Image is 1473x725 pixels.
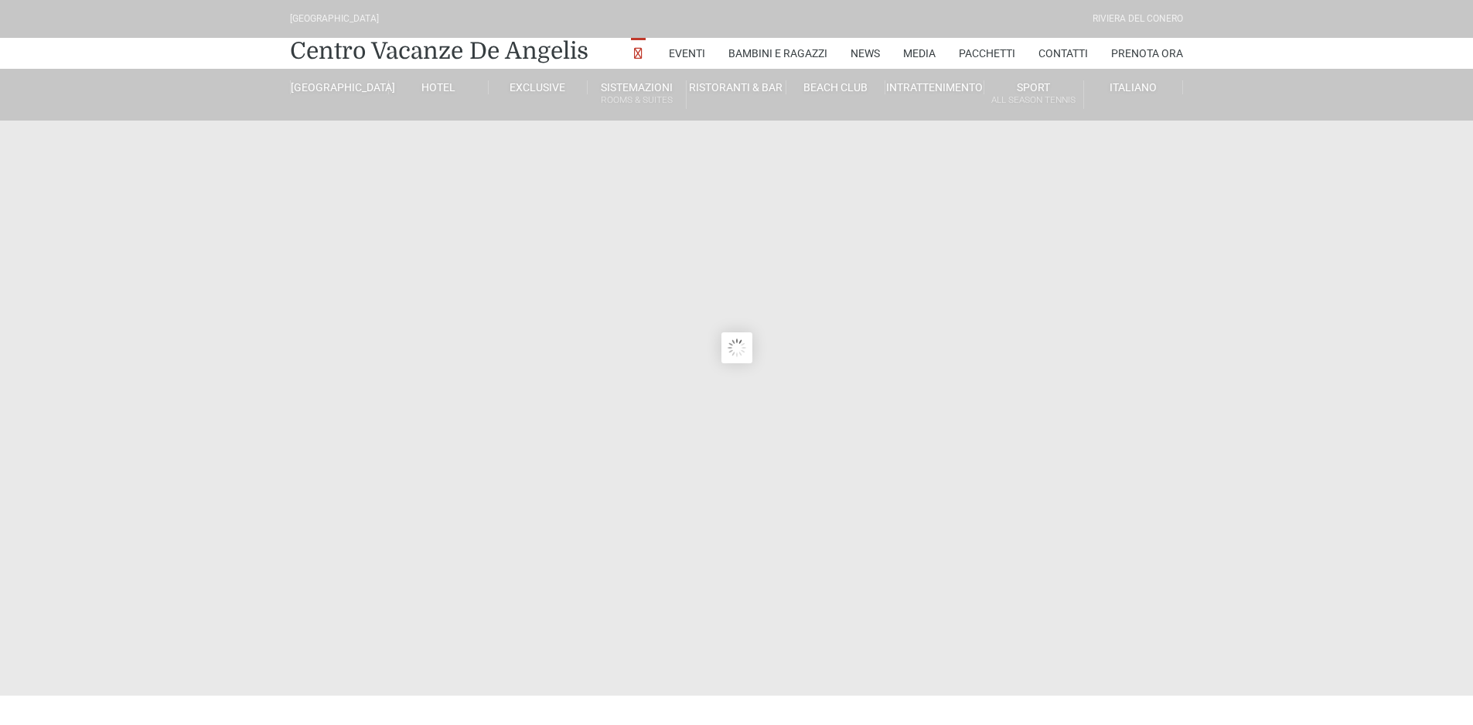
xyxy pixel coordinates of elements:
[984,80,1083,109] a: SportAll Season Tennis
[984,93,1083,107] small: All Season Tennis
[1110,81,1157,94] span: Italiano
[1111,38,1183,69] a: Prenota Ora
[290,80,389,94] a: [GEOGRAPHIC_DATA]
[588,80,687,109] a: SistemazioniRooms & Suites
[588,93,686,107] small: Rooms & Suites
[290,12,379,26] div: [GEOGRAPHIC_DATA]
[786,80,885,94] a: Beach Club
[885,80,984,94] a: Intrattenimento
[669,38,705,69] a: Eventi
[290,36,588,66] a: Centro Vacanze De Angelis
[1093,12,1183,26] div: Riviera Del Conero
[489,80,588,94] a: Exclusive
[903,38,936,69] a: Media
[851,38,880,69] a: News
[1084,80,1183,94] a: Italiano
[687,80,786,94] a: Ristoranti & Bar
[959,38,1015,69] a: Pacchetti
[389,80,488,94] a: Hotel
[728,38,827,69] a: Bambini e Ragazzi
[1038,38,1088,69] a: Contatti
